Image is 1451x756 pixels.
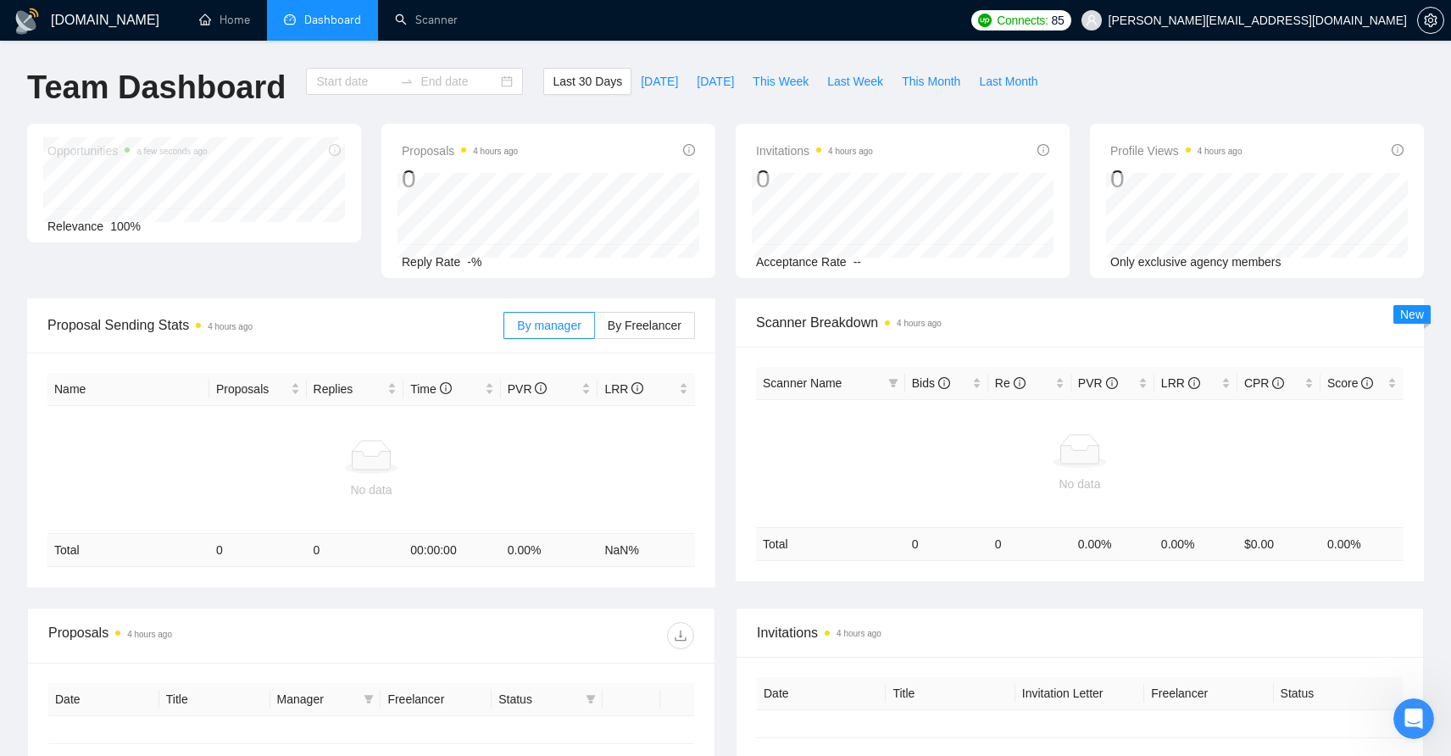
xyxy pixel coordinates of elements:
[631,68,687,95] button: [DATE]
[743,68,818,95] button: This Week
[1037,144,1049,156] span: info-circle
[1417,7,1444,34] button: setting
[381,683,492,716] th: Freelancer
[892,68,970,95] button: This Month
[1188,377,1200,389] span: info-circle
[885,370,902,396] span: filter
[853,255,861,269] span: --
[316,72,393,91] input: Start date
[1052,11,1065,30] span: 85
[440,382,452,394] span: info-circle
[897,319,942,328] time: 4 hours ago
[667,622,694,649] button: download
[756,312,1404,333] span: Scanner Breakdown
[756,527,905,560] td: Total
[1393,698,1434,739] iframe: Intercom live chat
[1274,677,1403,710] th: Status
[410,382,451,396] span: Time
[1110,255,1281,269] span: Only exclusive agency members
[1144,677,1273,710] th: Freelancer
[47,534,209,567] td: Total
[14,8,41,35] img: logo
[604,382,643,396] span: LRR
[54,481,688,499] div: No data
[395,13,458,27] a: searchScanner
[1272,377,1284,389] span: info-circle
[586,694,596,704] span: filter
[582,687,599,712] span: filter
[995,376,1026,390] span: Re
[888,378,898,388] span: filter
[110,220,141,233] span: 100%
[360,687,377,712] span: filter
[1361,377,1373,389] span: info-circle
[938,377,950,389] span: info-circle
[400,75,414,88] span: swap-right
[970,68,1047,95] button: Last Month
[668,629,693,642] span: download
[1392,144,1404,156] span: info-circle
[757,622,1403,643] span: Invitations
[403,534,501,567] td: 00:00:00
[1237,527,1320,560] td: $ 0.00
[307,373,404,406] th: Replies
[1320,527,1404,560] td: 0.00 %
[837,629,881,638] time: 4 hours ago
[48,622,371,649] div: Proposals
[47,373,209,406] th: Name
[501,534,598,567] td: 0.00 %
[979,72,1037,91] span: Last Month
[828,147,873,156] time: 4 hours ago
[402,255,460,269] span: Reply Rate
[1014,377,1026,389] span: info-circle
[912,376,950,390] span: Bids
[641,72,678,91] span: [DATE]
[307,534,404,567] td: 0
[1015,677,1144,710] th: Invitation Letter
[364,694,374,704] span: filter
[763,475,1397,493] div: No data
[216,380,287,398] span: Proposals
[1071,527,1154,560] td: 0.00 %
[683,144,695,156] span: info-circle
[1086,14,1098,26] span: user
[818,68,892,95] button: Last Week
[127,630,172,639] time: 4 hours ago
[1244,376,1284,390] span: CPR
[687,68,743,95] button: [DATE]
[517,319,581,332] span: By manager
[1106,377,1118,389] span: info-circle
[988,527,1071,560] td: 0
[543,68,631,95] button: Last 30 Days
[402,163,518,195] div: 0
[763,376,842,390] span: Scanner Name
[553,72,622,91] span: Last 30 Days
[1198,147,1243,156] time: 4 hours ago
[608,319,681,332] span: By Freelancer
[508,382,548,396] span: PVR
[753,72,809,91] span: This Week
[159,683,270,716] th: Title
[467,255,481,269] span: -%
[284,14,296,25] span: dashboard
[827,72,883,91] span: Last Week
[1078,376,1118,390] span: PVR
[697,72,734,91] span: [DATE]
[757,677,886,710] th: Date
[27,68,286,108] h1: Team Dashboard
[905,527,988,560] td: 0
[208,322,253,331] time: 4 hours ago
[902,72,960,91] span: This Month
[598,534,695,567] td: NaN %
[1327,376,1373,390] span: Score
[400,75,414,88] span: to
[420,72,498,91] input: End date
[756,255,847,269] span: Acceptance Rate
[209,373,307,406] th: Proposals
[209,534,307,567] td: 0
[997,11,1048,30] span: Connects:
[1110,163,1243,195] div: 0
[498,690,579,709] span: Status
[886,677,1015,710] th: Title
[314,380,385,398] span: Replies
